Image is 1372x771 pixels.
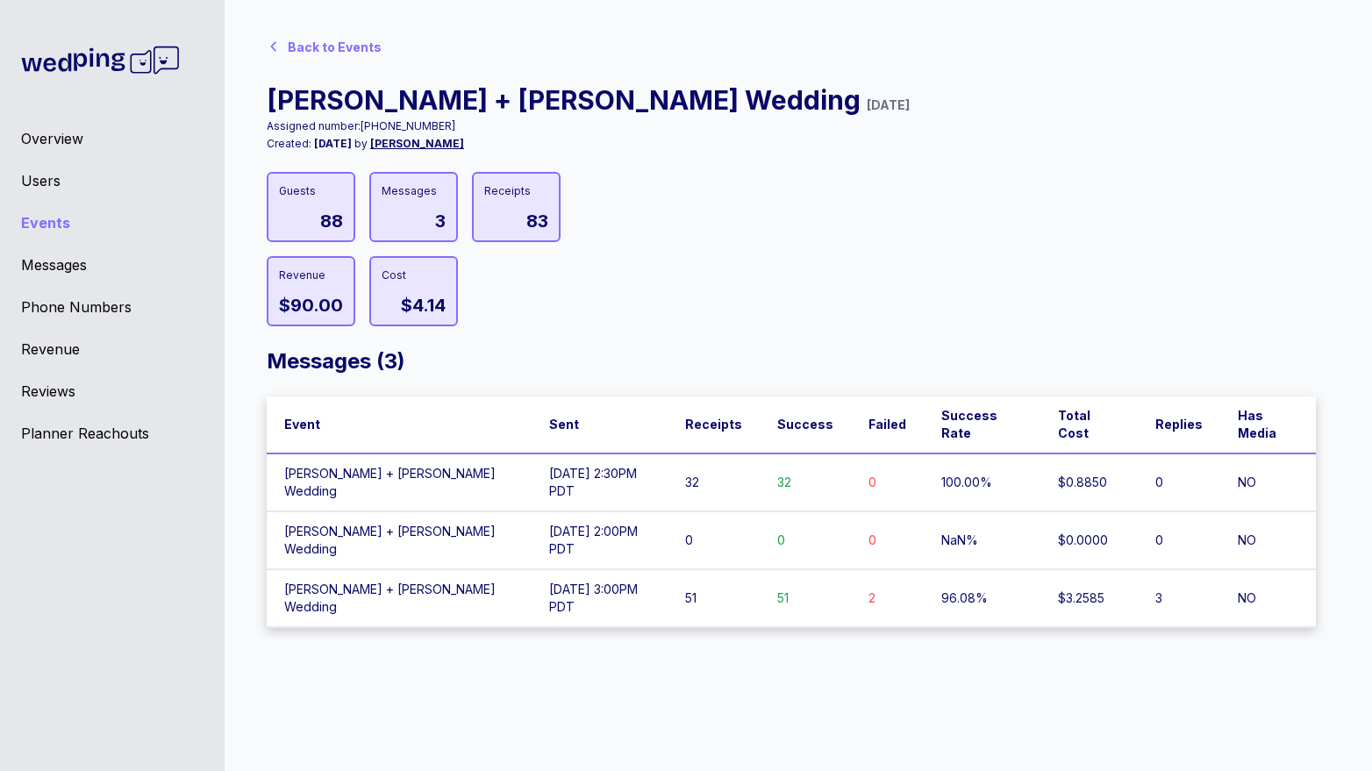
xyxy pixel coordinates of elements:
[267,347,405,375] div: Messages ( 3 )
[668,511,760,569] td: 0
[924,453,1040,511] td: 100.00%
[382,268,446,282] div: Cost
[1138,453,1220,511] td: 0
[867,97,910,112] span: [DATE]
[279,293,343,318] div: $90.00
[21,254,204,275] a: Messages
[532,453,668,511] td: [DATE] 2:30PM PDT
[851,396,924,453] th: Failed
[760,569,851,627] td: 51
[435,209,446,233] div: 3
[924,511,1040,569] td: NaN%
[1040,569,1138,627] td: $3.2585
[21,381,204,402] a: Reviews
[1138,569,1220,627] td: 3
[532,569,668,627] td: [DATE] 3:00PM PDT
[526,209,548,233] div: 83
[267,511,532,569] td: [PERSON_NAME] + [PERSON_NAME] Wedding
[1138,511,1220,569] td: 0
[267,84,910,116] div: [PERSON_NAME] + [PERSON_NAME] Wedding
[21,170,204,191] a: Users
[924,569,1040,627] td: 96.08%
[1220,569,1316,627] td: NO
[21,339,204,360] a: Revenue
[668,569,760,627] td: 51
[851,569,924,627] td: 2
[267,137,910,151] div: Created: by
[21,128,204,149] a: Overview
[668,453,760,511] td: 32
[370,137,464,150] span: [PERSON_NAME]
[21,423,204,444] a: Planner Reachouts
[279,268,343,282] div: Revenue
[314,137,352,150] span: [DATE]
[532,511,668,569] td: [DATE] 2:00PM PDT
[320,209,343,233] div: 88
[1040,511,1138,569] td: $0.0000
[1138,396,1220,453] th: Replies
[288,39,382,56] div: Back to Events
[1040,453,1138,511] td: $0.8850
[760,396,851,453] th: Success
[382,184,446,198] div: Messages
[401,293,446,318] div: $4.14
[851,511,924,569] td: 0
[1220,453,1316,511] td: NO
[267,569,532,627] td: [PERSON_NAME] + [PERSON_NAME] Wedding
[21,296,204,318] a: Phone Numbers
[851,453,924,511] td: 0
[532,396,668,453] th: Sent
[1040,396,1138,453] th: Total Cost
[21,212,204,233] a: Events
[267,119,910,133] div: Assigned number: [PHONE_NUMBER]
[924,396,1040,453] th: Success Rate
[1220,511,1316,569] td: NO
[279,184,343,198] div: Guests
[760,453,851,511] td: 32
[267,453,532,511] td: [PERSON_NAME] + [PERSON_NAME] Wedding
[668,396,760,453] th: Receipts
[267,396,532,453] th: Event
[1220,396,1316,453] th: Has Media
[484,184,548,198] div: Receipts
[760,511,851,569] td: 0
